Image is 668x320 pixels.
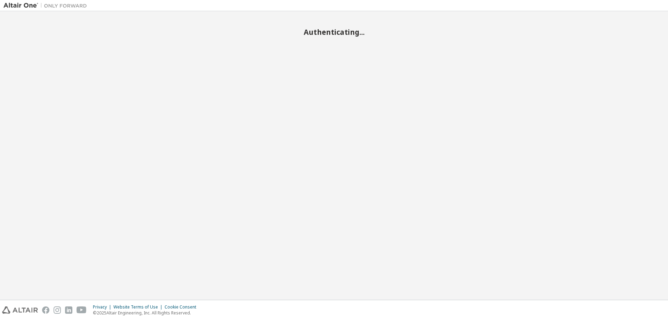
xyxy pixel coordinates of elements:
div: Privacy [93,304,113,310]
img: Altair One [3,2,90,9]
h2: Authenticating... [3,28,665,37]
img: instagram.svg [54,306,61,314]
div: Website Terms of Use [113,304,165,310]
div: Cookie Consent [165,304,200,310]
img: altair_logo.svg [2,306,38,314]
img: linkedin.svg [65,306,72,314]
p: © 2025 Altair Engineering, Inc. All Rights Reserved. [93,310,200,316]
img: facebook.svg [42,306,49,314]
img: youtube.svg [77,306,87,314]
